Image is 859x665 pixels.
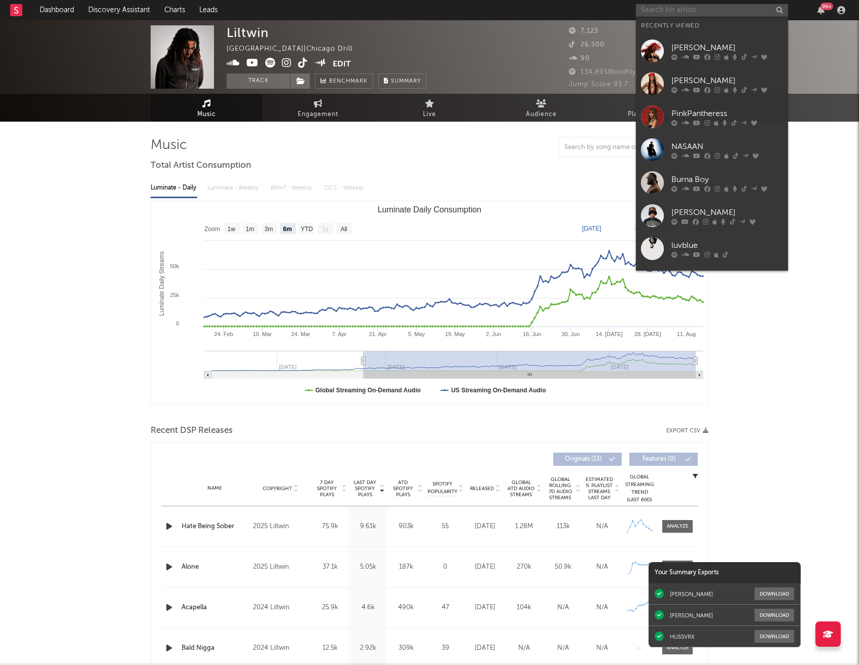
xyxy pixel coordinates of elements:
div: luvblue [671,239,783,251]
div: Name [182,485,248,492]
a: Playlists/Charts [597,94,708,122]
div: 104k [507,603,541,613]
span: Playlists/Charts [628,108,678,121]
span: Features ( 0 ) [636,456,683,462]
div: 0 [427,562,463,572]
span: Estimated % Playlist Streams Last Day [585,476,613,501]
div: 37.1k [313,562,346,572]
a: Burna Boy [636,166,788,199]
input: Search for artists [636,4,788,17]
a: Live [374,94,485,122]
button: 99+ [817,6,825,14]
div: [DATE] [468,603,502,613]
div: 75.9k [313,522,346,532]
div: 2024 Liltwin [253,642,308,654]
span: ATD Spotify Plays [389,479,416,498]
div: 309k [389,643,422,653]
a: [PERSON_NAME] [636,34,788,67]
text: 24. Feb [214,331,233,337]
div: Recently Viewed [641,20,783,32]
button: Track [227,73,290,89]
text: 1m [246,226,255,233]
div: [PERSON_NAME] [671,42,783,54]
text: Luminate Daily Streams [158,251,165,316]
text: 30. Jun [561,331,580,337]
span: 90 [569,55,590,62]
button: Summary [378,73,426,89]
div: [PERSON_NAME] [671,75,783,87]
a: [PERSON_NAME] [636,199,788,232]
div: 5.05k [351,562,384,572]
button: Export CSV [666,428,708,434]
text: → [633,225,639,232]
div: HUSSVRX [670,633,695,640]
span: Music [197,108,216,121]
span: Copyright [263,486,292,492]
div: 55 [427,522,463,532]
text: Luminate Daily Consumption [378,205,482,214]
text: 24. Mar [291,331,310,337]
span: Released [470,486,494,492]
div: [GEOGRAPHIC_DATA] | Chicago Drill [227,43,364,55]
div: N/A [585,562,619,572]
span: Audience [526,108,557,121]
a: PinkPantheress [636,100,788,133]
button: Edit [333,58,351,70]
div: Global Streaming Trend (Last 60D) [624,473,655,504]
div: 903k [389,522,422,532]
div: Burna Boy [671,173,783,186]
div: Liltwin [227,25,269,40]
button: Download [755,609,794,621]
div: 50.9k [546,562,580,572]
span: Jump Score: 93.7 [569,81,628,88]
svg: Luminate Daily Consumption [151,201,708,404]
div: 4.6k [351,603,384,613]
div: N/A [585,603,619,613]
div: Alone [182,562,248,572]
div: Luminate - Daily [151,179,197,197]
span: Originals ( 13 ) [560,456,606,462]
span: Total Artist Consumption [151,160,251,172]
span: Live [423,108,436,121]
div: 12.5k [313,643,346,653]
div: [DATE] [468,522,502,532]
div: 2024 Liltwin [253,602,308,614]
div: 9.61k [351,522,384,532]
a: Acapella [182,603,248,613]
div: 2025 Liltwin [253,521,308,533]
button: Download [755,587,794,600]
div: N/A [507,643,541,653]
button: Originals(13) [553,453,622,466]
a: Hate Being Sober [182,522,248,532]
a: 414Jungle Baby [636,265,788,298]
input: Search by song name or URL [559,143,666,152]
span: Benchmark [329,76,368,88]
text: 0 [176,320,179,326]
div: N/A [546,643,580,653]
div: 25.9k [313,603,346,613]
a: Engagement [262,94,374,122]
span: Global Rolling 7D Audio Streams [546,476,574,501]
text: [DATE] [582,225,601,232]
text: Global Streaming On-Demand Audio [315,387,421,394]
div: [PERSON_NAME] [671,206,783,218]
a: Benchmark [315,73,373,89]
span: Last Day Spotify Plays [351,479,378,498]
a: Audience [485,94,597,122]
text: 7. Apr [332,331,347,337]
div: 39 [427,643,463,653]
div: 1.28M [507,522,541,532]
text: 50k [170,263,179,269]
a: luvblue [636,232,788,265]
text: 21. Apr [369,331,387,337]
div: NASAAN [671,140,783,153]
a: [PERSON_NAME] [636,67,788,100]
text: 1w [228,226,236,233]
text: Zoom [204,226,220,233]
div: N/A [585,522,619,532]
a: Music [151,94,262,122]
span: Spotify Popularity [427,481,457,496]
div: 99 + [820,3,833,10]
